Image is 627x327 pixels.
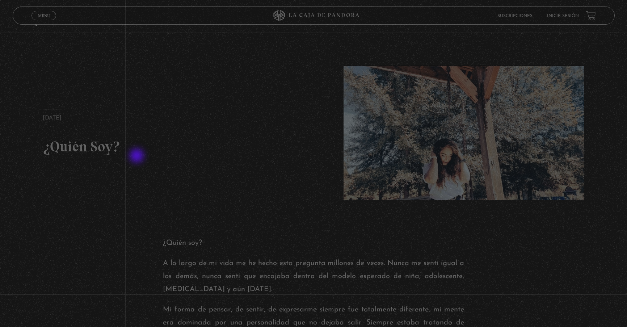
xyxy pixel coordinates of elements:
p: [DATE] [43,109,62,123]
span: Cerrar [35,20,52,25]
a: View your shopping cart [586,11,596,21]
h2: ¿Quién Soy? [43,136,283,156]
a: Inicie sesión [547,14,578,18]
a: Suscripciones [497,14,532,18]
span: Menu [38,13,50,18]
p: ¿Quién soy? [163,236,464,250]
p: A lo largo de mi vida me he hecho esta pregunta millones de veces. Nunca me sentí igual a los dem... [163,257,464,296]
